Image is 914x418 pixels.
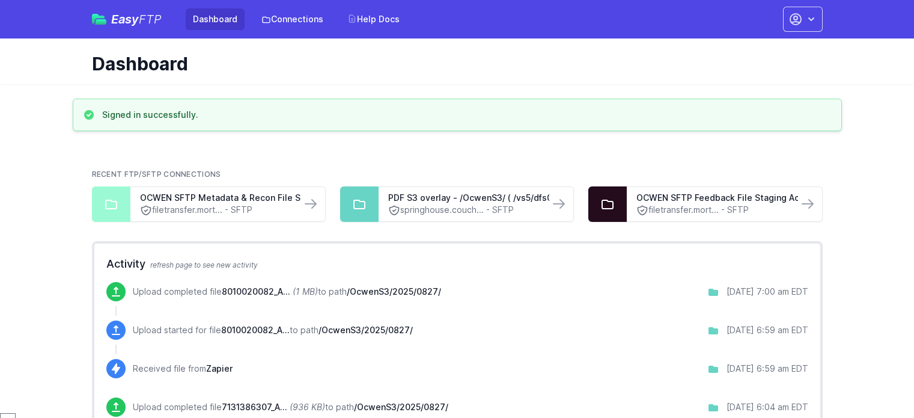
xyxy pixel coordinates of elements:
[318,325,413,335] span: /OcwenS3/2025/0827/
[140,192,291,204] a: OCWEN SFTP Metadata & Recon File Staging Accoun...
[92,14,106,25] img: easyftp_logo.png
[254,8,331,30] a: Connections
[140,204,291,217] a: filetransfer.mort... - SFTP
[727,363,808,375] div: [DATE] 6:59 am EDT
[133,324,413,336] p: Upload started for file to path
[221,325,290,335] span: 8010020082_APPRAISAL_EVO-R-46107-1-2537733.pdf
[727,401,808,413] div: [DATE] 6:04 am EDT
[290,402,325,412] i: (936 KB)
[293,286,318,297] i: (1 MB)
[92,13,162,25] a: EasyFTP
[133,363,233,375] p: Received file from
[727,286,808,298] div: [DATE] 7:00 am EDT
[222,402,287,412] span: 7131386307_APPRAISAL_EVO-R-45744-1-2537726.pdf
[92,53,813,75] h1: Dashboard
[354,402,448,412] span: /OcwenS3/2025/0827/
[222,286,290,297] span: 8010020082_APPRAISAL_EVO-R-46107-1-2537733.pdf
[111,13,162,25] span: Easy
[102,109,198,121] h3: Signed in successfully.
[133,401,448,413] p: Upload completed file to path
[139,12,162,26] span: FTP
[388,204,540,217] a: springhouse.couch... - SFTP
[636,204,788,217] a: filetransfer.mort... - SFTP
[106,256,808,272] h2: Activity
[150,260,258,269] span: refresh page to see new activity
[636,192,788,204] a: OCWEN SFTP Feedback File Staging Account downlo...
[727,324,808,336] div: [DATE] 6:59 am EDT
[92,170,823,179] h2: Recent FTP/SFTP Connections
[133,286,441,298] p: Upload completed file to path
[340,8,407,30] a: Help Docs
[347,286,441,297] span: /OcwenS3/2025/0827/
[388,192,540,204] a: PDF S3 overlay - /OcwenS3/ ( /vs5/dfs01/Image...
[206,363,233,373] span: Zapier
[186,8,245,30] a: Dashboard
